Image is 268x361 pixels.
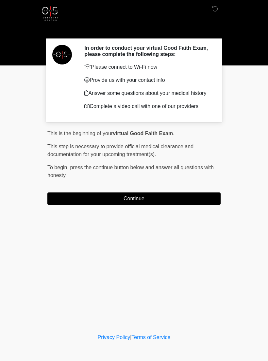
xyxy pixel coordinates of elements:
[47,192,221,205] button: Continue
[41,5,60,22] img: OneSource Vitality Logo
[47,131,113,136] span: This is the beginning of your
[173,131,174,136] span: .
[130,334,131,340] a: |
[52,45,72,64] img: Agent Avatar
[84,89,211,97] p: Answer some questions about your medical history
[47,165,70,170] span: To begin,
[113,131,173,136] strong: virtual Good Faith Exam
[42,24,226,36] h1: ‎ ‎
[47,165,214,178] span: press the continue button below and answer all questions with honesty.
[131,334,170,340] a: Terms of Service
[84,63,211,71] p: Please connect to Wi-Fi now
[84,76,211,84] p: Provide us with your contact info
[84,45,211,57] h2: In order to conduct your virtual Good Faith Exam, please complete the following steps:
[98,334,130,340] a: Privacy Policy
[47,144,193,157] span: This step is necessary to provide official medical clearance and documentation for your upcoming ...
[84,102,211,110] p: Complete a video call with one of our providers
